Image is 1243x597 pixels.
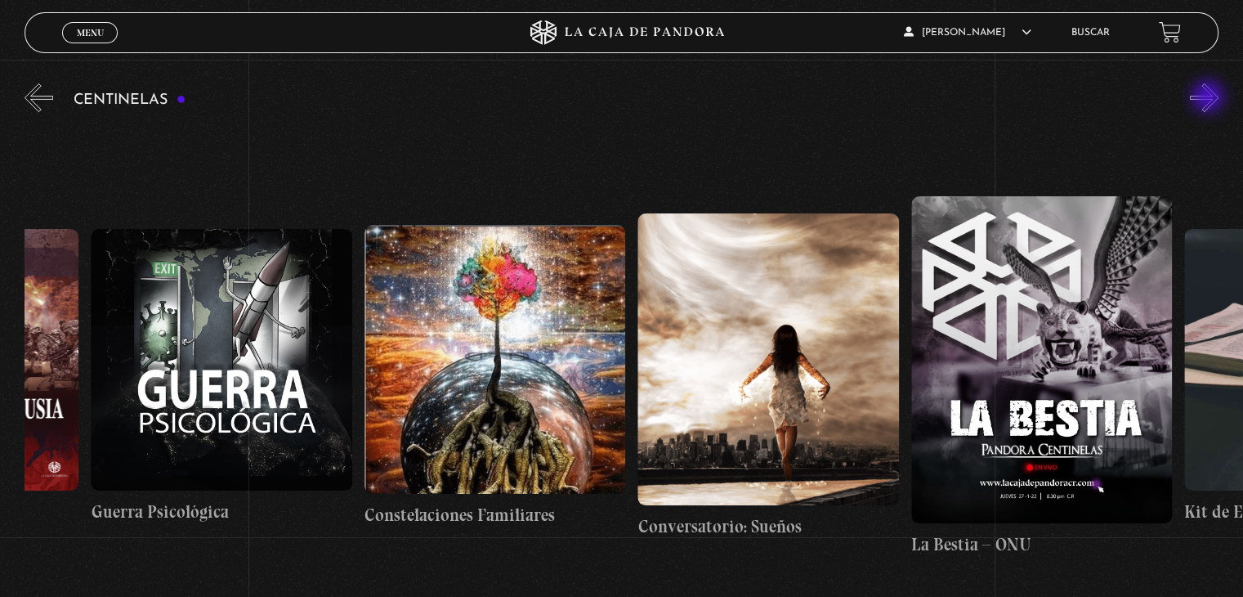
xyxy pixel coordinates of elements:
[637,514,898,540] h4: Conversatorio: Sueños
[1190,83,1218,112] button: Next
[364,502,625,528] h4: Constelaciones Familiares
[91,499,351,525] h4: Guerra Psicológica
[77,28,104,38] span: Menu
[911,532,1172,558] h4: La Bestia – ONU
[71,41,110,52] span: Cerrar
[25,83,53,112] button: Previous
[1159,21,1181,43] a: View your shopping cart
[74,92,186,108] h3: Centinelas
[904,28,1031,38] span: [PERSON_NAME]
[1071,28,1110,38] a: Buscar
